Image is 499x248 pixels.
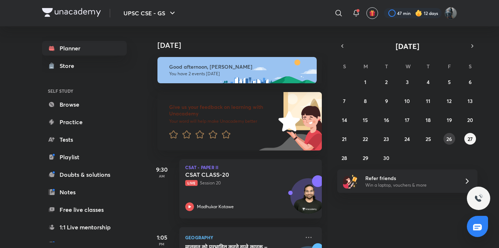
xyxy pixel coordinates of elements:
[448,63,451,70] abbr: Friday
[422,95,434,107] button: September 11, 2025
[157,57,317,83] img: afternoon
[383,154,389,161] abbr: September 30, 2025
[119,6,181,20] button: UPSC CSE - GS
[147,242,176,246] p: PM
[405,63,411,70] abbr: Wednesday
[365,182,455,188] p: Win a laptop, vouchers & more
[42,115,127,129] a: Practice
[343,63,346,70] abbr: Sunday
[42,8,101,17] img: Company Logo
[467,117,473,123] abbr: September 20, 2025
[359,95,371,107] button: September 8, 2025
[384,136,389,142] abbr: September 23, 2025
[363,117,368,123] abbr: September 15, 2025
[426,117,431,123] abbr: September 18, 2025
[404,98,410,104] abbr: September 10, 2025
[474,194,483,203] img: ttu
[427,79,430,85] abbr: September 4, 2025
[197,203,234,210] p: Madhukar Kotawe
[42,185,127,199] a: Notes
[381,114,392,126] button: September 16, 2025
[254,92,322,150] img: feedback_image
[169,64,310,70] h6: Good afternoon, [PERSON_NAME]
[427,63,430,70] abbr: Thursday
[42,85,127,97] h6: SELF STUDY
[169,118,276,124] p: Your word will help make Unacademy better
[426,98,430,104] abbr: September 11, 2025
[381,152,392,164] button: September 30, 2025
[369,10,376,16] img: avatar
[363,63,368,70] abbr: Monday
[359,133,371,145] button: September 22, 2025
[445,7,457,19] img: Komal
[291,182,326,217] img: Avatar
[448,79,451,85] abbr: September 5, 2025
[381,76,392,88] button: September 2, 2025
[406,79,409,85] abbr: September 3, 2025
[343,174,358,188] img: referral
[42,167,127,182] a: Doubts & solutions
[339,114,350,126] button: September 14, 2025
[359,152,371,164] button: September 29, 2025
[366,7,378,19] button: avatar
[42,220,127,234] a: 1:1 Live mentorship
[401,133,413,145] button: September 24, 2025
[385,79,388,85] abbr: September 2, 2025
[468,98,473,104] abbr: September 13, 2025
[147,233,176,242] h5: 1:05
[447,98,452,104] abbr: September 12, 2025
[339,95,350,107] button: September 7, 2025
[42,97,127,112] a: Browse
[468,136,473,142] abbr: September 27, 2025
[42,150,127,164] a: Playlist
[60,61,79,70] div: Store
[42,58,127,73] a: Store
[381,133,392,145] button: September 23, 2025
[364,98,367,104] abbr: September 8, 2025
[443,114,455,126] button: September 19, 2025
[342,136,347,142] abbr: September 21, 2025
[169,104,276,117] h6: Give us your feedback on learning with Unacademy
[381,95,392,107] button: September 9, 2025
[464,114,476,126] button: September 20, 2025
[443,133,455,145] button: September 26, 2025
[464,76,476,88] button: September 6, 2025
[185,165,316,169] p: CSAT - Paper II
[384,117,389,123] abbr: September 16, 2025
[415,9,422,17] img: streak
[339,133,350,145] button: September 21, 2025
[42,41,127,56] a: Planner
[185,233,300,242] p: Geography
[401,95,413,107] button: September 10, 2025
[359,114,371,126] button: September 15, 2025
[422,76,434,88] button: September 4, 2025
[42,202,127,217] a: Free live classes
[365,174,455,182] h6: Refer friends
[405,117,410,123] abbr: September 17, 2025
[447,117,452,123] abbr: September 19, 2025
[396,41,419,51] span: [DATE]
[464,95,476,107] button: September 13, 2025
[342,154,347,161] abbr: September 28, 2025
[42,132,127,147] a: Tests
[385,63,388,70] abbr: Tuesday
[464,133,476,145] button: September 27, 2025
[385,98,388,104] abbr: September 9, 2025
[147,165,176,174] h5: 9:30
[342,117,347,123] abbr: September 14, 2025
[359,76,371,88] button: September 1, 2025
[446,136,452,142] abbr: September 26, 2025
[157,41,329,50] h4: [DATE]
[364,79,366,85] abbr: September 1, 2025
[443,95,455,107] button: September 12, 2025
[469,79,472,85] abbr: September 6, 2025
[401,76,413,88] button: September 3, 2025
[339,152,350,164] button: September 28, 2025
[185,171,276,178] h5: CSAT CLASS-20
[422,114,434,126] button: September 18, 2025
[185,180,198,186] span: Live
[42,8,101,19] a: Company Logo
[426,136,431,142] abbr: September 25, 2025
[347,41,467,51] button: [DATE]
[363,154,368,161] abbr: September 29, 2025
